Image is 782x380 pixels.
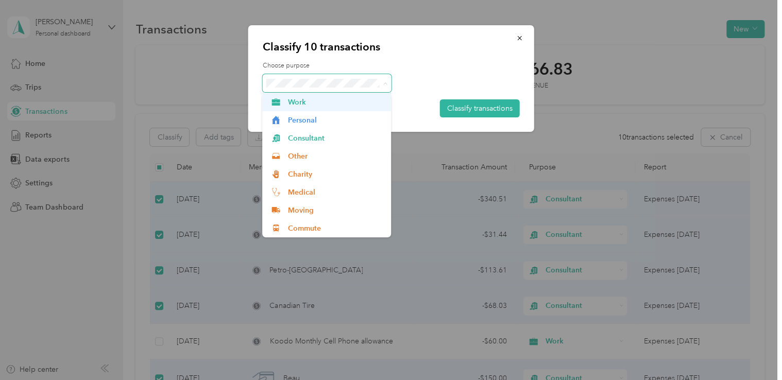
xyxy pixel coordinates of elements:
[263,40,520,54] p: Classify 10 transactions
[288,115,384,126] span: Personal
[288,151,384,162] span: Other
[263,61,520,71] label: Choose purpose
[288,223,384,234] span: Commute
[288,187,384,198] span: Medical
[288,97,384,108] span: Work
[288,205,384,216] span: Moving
[288,133,384,144] span: Consultant
[440,99,520,117] button: Classify transactions
[724,322,782,380] iframe: Everlance-gr Chat Button Frame
[288,169,384,180] span: Charity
